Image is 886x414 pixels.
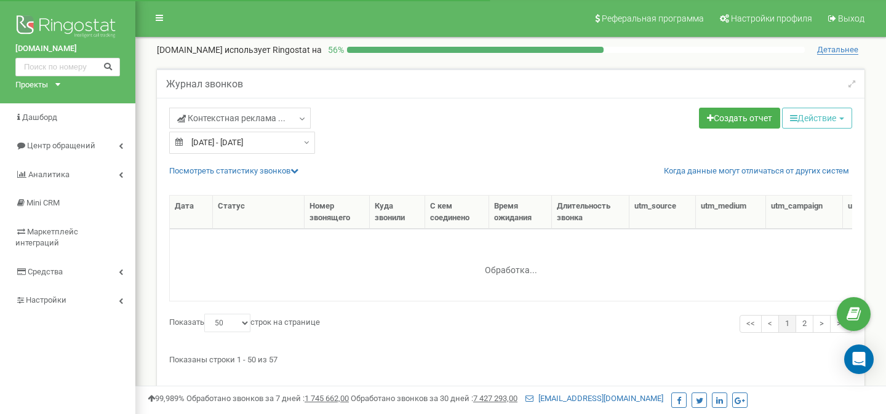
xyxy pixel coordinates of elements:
select: Показатьстрок на странице [204,314,250,332]
span: Контекстная реклама ... [177,112,285,124]
p: [DOMAIN_NAME] [157,44,322,56]
th: utm_medium [696,196,767,229]
a: > [813,315,831,333]
span: Маркетплейс интеграций [15,227,78,248]
a: Посмотреть cтатистику звонков [169,166,298,175]
span: Mini CRM [26,198,60,207]
div: Проекты [15,79,48,91]
p: 56 % [322,44,347,56]
th: С кем соединено [425,196,490,229]
input: Поиск по номеру [15,58,120,76]
a: Создать отчет [699,108,780,129]
th: Номер звонящего [305,196,370,229]
th: Статус [213,196,305,229]
div: Показаны строки 1 - 50 из 57 [169,349,852,366]
span: использует Ringostat на [225,45,322,55]
div: Обработка... [434,255,588,274]
th: Длительность звонка [552,196,630,229]
a: Когда данные могут отличаться от других систем [664,165,849,177]
th: Время ожидания [489,196,552,229]
span: Центр обращений [27,141,95,150]
span: Средства [28,267,63,276]
a: >> [830,315,852,333]
a: < [761,315,779,333]
label: Показать строк на странице [169,314,320,332]
a: [EMAIL_ADDRESS][DOMAIN_NAME] [525,394,663,403]
span: Дашборд [22,113,57,122]
span: 99,989% [148,394,185,403]
u: 1 745 662,00 [305,394,349,403]
a: 1 [778,315,796,333]
span: Настройки профиля [731,14,812,23]
div: Open Intercom Messenger [844,344,874,374]
span: Детальнее [817,45,858,55]
th: utm_campaign [766,196,843,229]
a: Контекстная реклама ... [169,108,311,129]
th: Куда звонили [370,196,425,229]
a: << [740,315,762,333]
span: Реферальная программа [602,14,704,23]
button: Действие [782,108,852,129]
span: Обработано звонков за 30 дней : [351,394,517,403]
th: Дата [170,196,213,229]
a: [DOMAIN_NAME] [15,43,120,55]
span: Аналитика [28,170,70,179]
a: 2 [796,315,813,333]
span: Настройки [26,295,66,305]
span: Выход [838,14,864,23]
th: utm_source [629,196,695,229]
u: 7 427 293,00 [473,394,517,403]
h5: Журнал звонков [166,79,243,90]
span: Обработано звонков за 7 дней : [186,394,349,403]
img: Ringostat logo [15,12,120,43]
